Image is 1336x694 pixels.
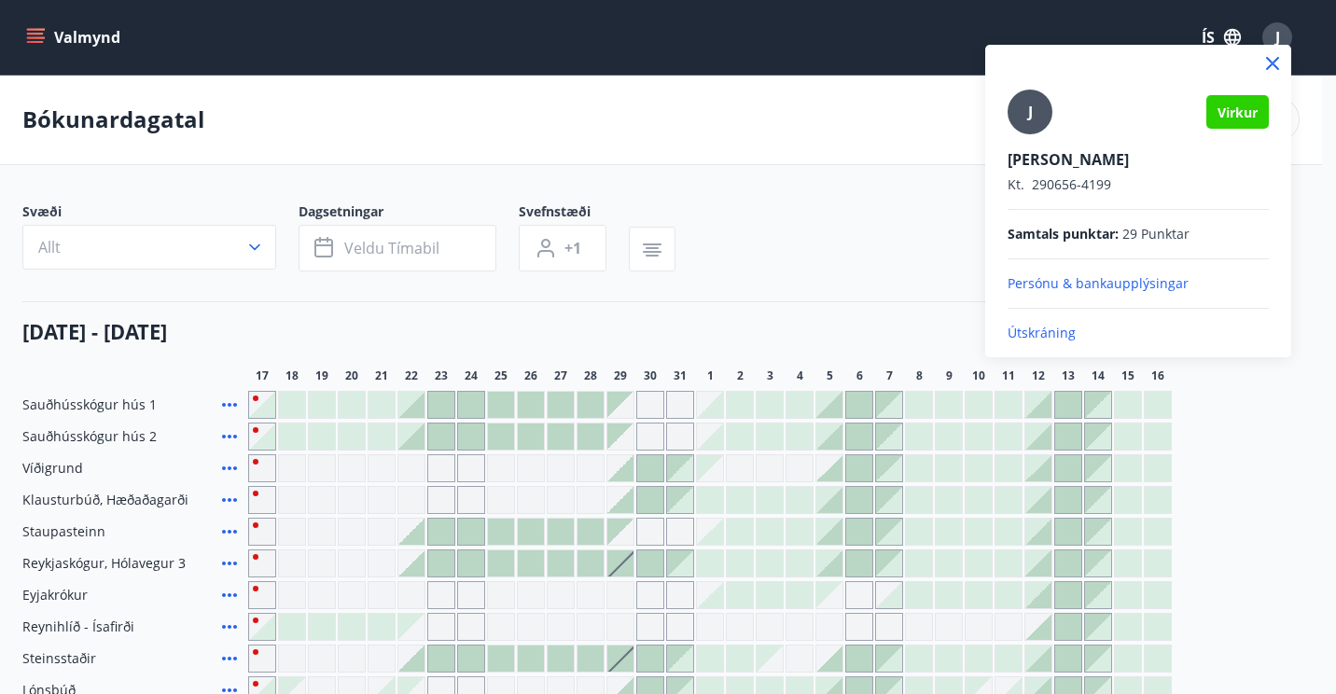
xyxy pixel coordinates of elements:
[1122,225,1190,243] span: 29 Punktar
[1008,175,1024,193] span: Kt.
[1008,175,1269,194] p: 290656-4199
[1008,149,1269,170] p: [PERSON_NAME]
[1028,102,1033,122] span: J
[1218,104,1258,121] span: Virkur
[1008,225,1119,243] span: Samtals punktar :
[1008,274,1269,293] p: Persónu & bankaupplýsingar
[1008,324,1269,342] p: Útskráning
